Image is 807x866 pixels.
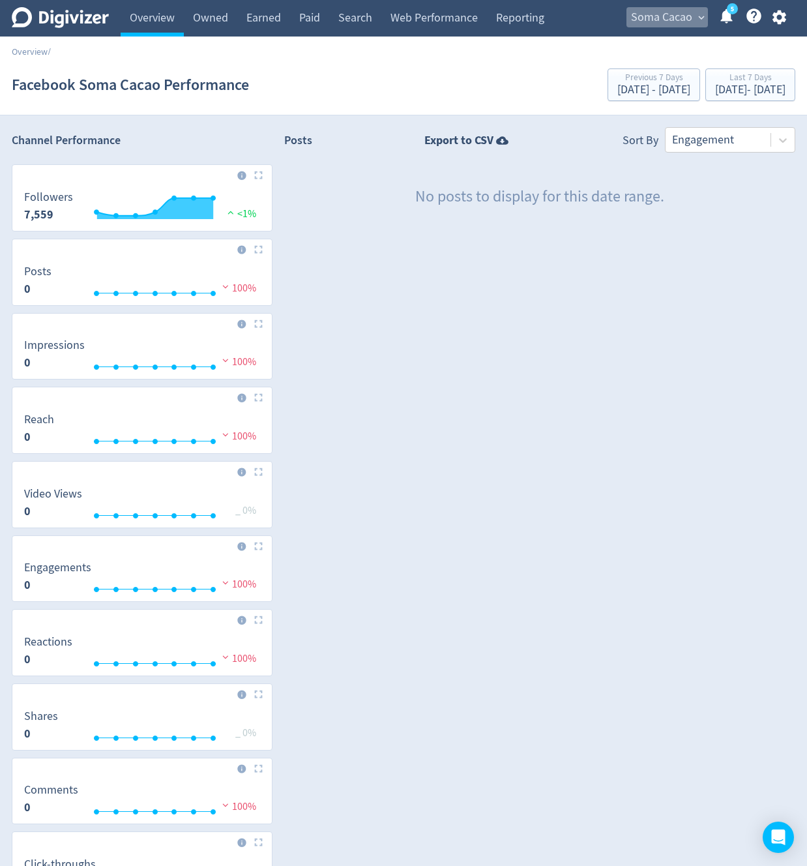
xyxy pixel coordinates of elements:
dt: Impressions [24,338,85,353]
strong: 0 [24,651,31,667]
h2: Channel Performance [12,132,272,149]
strong: 0 [24,503,31,519]
span: _ 0% [235,726,256,739]
span: 100% [219,652,256,665]
svg: Video Views 0 [18,488,267,522]
img: negative-performance.svg [219,430,232,440]
img: Placeholder [254,468,263,476]
dt: Video Views [24,486,82,501]
svg: Shares 0 [18,710,267,745]
span: 100% [219,578,256,591]
strong: 0 [24,429,31,445]
h1: Facebook Soma Cacao Performance [12,64,249,106]
strong: 0 [24,281,31,297]
button: Previous 7 Days[DATE] - [DATE] [608,68,700,101]
a: Overview [12,46,48,57]
strong: 0 [24,799,31,815]
span: 100% [219,282,256,295]
div: Sort By [623,132,658,153]
svg: Reactions 0 [18,636,267,670]
img: Placeholder [254,393,263,402]
img: Placeholder [254,320,263,328]
span: _ 0% [235,504,256,517]
p: No posts to display for this date range. [415,186,664,208]
div: Open Intercom Messenger [763,822,794,853]
span: <1% [224,207,256,220]
img: negative-performance.svg [219,652,232,662]
div: Previous 7 Days [617,73,690,84]
svg: Comments 0 [18,784,267,818]
dt: Engagements [24,560,91,575]
div: [DATE] - [DATE] [617,84,690,96]
text: 5 [731,5,734,14]
strong: 0 [24,726,31,741]
div: [DATE] - [DATE] [715,84,785,96]
div: Last 7 Days [715,73,785,84]
dt: Shares [24,709,58,724]
img: Placeholder [254,690,263,698]
img: negative-performance.svg [219,800,232,810]
svg: Posts 0 [18,265,267,300]
h2: Posts [284,132,312,153]
svg: Engagements 0 [18,561,267,596]
button: Last 7 Days[DATE]- [DATE] [705,68,795,101]
svg: Impressions 0 [18,339,267,374]
img: Placeholder [254,171,263,179]
dt: Posts [24,264,51,279]
img: Placeholder [254,245,263,254]
span: expand_more [696,12,707,23]
img: Placeholder [254,838,263,846]
strong: 7,559 [24,207,53,222]
img: negative-performance.svg [219,282,232,291]
span: / [48,46,51,57]
svg: Followers 7,559 [18,191,267,226]
img: Placeholder [254,542,263,550]
img: positive-performance.svg [224,207,237,217]
dt: Comments [24,783,78,798]
img: Placeholder [254,764,263,773]
button: Soma Cacao [626,7,708,28]
span: 100% [219,800,256,813]
img: Placeholder [254,616,263,624]
img: negative-performance.svg [219,355,232,365]
img: negative-performance.svg [219,578,232,588]
dt: Reach [24,412,54,427]
strong: 0 [24,577,31,593]
strong: Export to CSV [424,132,493,149]
span: Soma Cacao [631,7,692,28]
svg: Reach 0 [18,413,267,448]
span: 100% [219,355,256,368]
dt: Reactions [24,635,72,649]
a: 5 [727,3,738,14]
dt: Followers [24,190,73,205]
strong: 0 [24,355,31,370]
span: 100% [219,430,256,443]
